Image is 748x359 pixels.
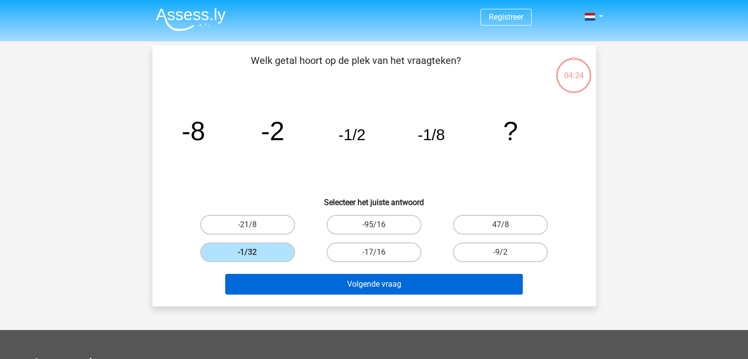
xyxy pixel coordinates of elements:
[261,116,284,146] tspan: -2
[453,215,548,235] label: 47/8
[327,242,421,262] label: -17/16
[168,190,580,207] h6: Selecteer het juiste antwoord
[156,8,226,31] img: Assessly
[327,215,421,235] label: -95/16
[489,12,523,22] a: Registreer
[338,126,365,144] tspan: -1/2
[453,242,548,262] label: -9/2
[418,126,445,144] tspan: -1/8
[200,215,295,235] label: -21/8
[200,242,295,262] label: -1/32
[168,53,543,83] p: Welk getal hoort op de plek van het vraagteken?
[555,57,592,82] div: 04:24
[181,116,205,146] tspan: -8
[225,274,523,295] button: Volgende vraag
[503,116,518,146] tspan: ?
